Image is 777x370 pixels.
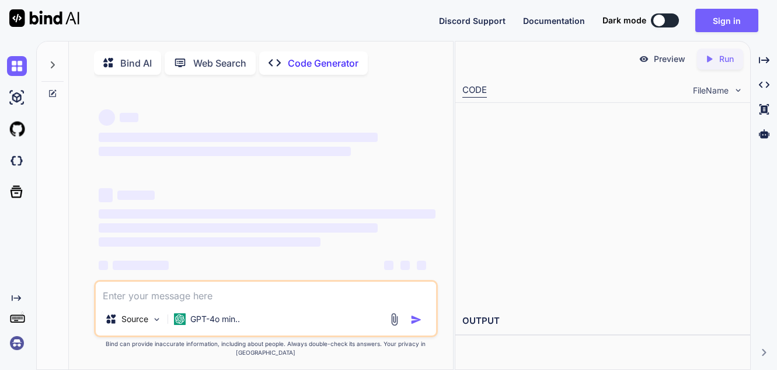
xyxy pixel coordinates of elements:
[99,133,378,142] span: ‌
[439,16,506,26] span: Discord Support
[523,16,585,26] span: Documentation
[639,54,649,64] img: preview
[693,85,729,96] span: FileName
[99,261,108,270] span: ‌
[7,56,27,76] img: chat
[733,85,743,95] img: chevron down
[94,340,438,357] p: Bind can provide inaccurate information, including about people. Always double-check its answers....
[99,109,115,126] span: ‌
[9,9,79,27] img: Bind AI
[117,191,155,200] span: ‌
[410,314,422,326] img: icon
[121,313,148,325] p: Source
[152,314,162,324] img: Pick Models
[7,333,27,353] img: signin
[99,237,321,247] span: ‌
[99,209,435,219] span: ‌
[190,313,240,325] p: GPT-4o min..
[719,53,734,65] p: Run
[455,307,751,335] h2: OUTPUT
[602,15,646,26] span: Dark mode
[417,261,426,270] span: ‌
[7,151,27,171] img: darkCloudIdeIcon
[462,84,487,98] div: CODE
[193,56,246,70] p: Web Search
[99,147,351,156] span: ‌
[174,313,186,325] img: GPT-4o mini
[388,313,401,326] img: attachment
[654,53,685,65] p: Preview
[99,188,113,202] span: ‌
[439,15,506,27] button: Discord Support
[120,113,138,122] span: ‌
[99,223,378,233] span: ‌
[523,15,585,27] button: Documentation
[7,88,27,108] img: ai-studio
[400,261,410,270] span: ‌
[695,9,758,32] button: Sign in
[7,119,27,139] img: githubLight
[384,261,393,270] span: ‌
[288,56,358,70] p: Code Generator
[120,56,152,70] p: Bind AI
[113,261,169,270] span: ‌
